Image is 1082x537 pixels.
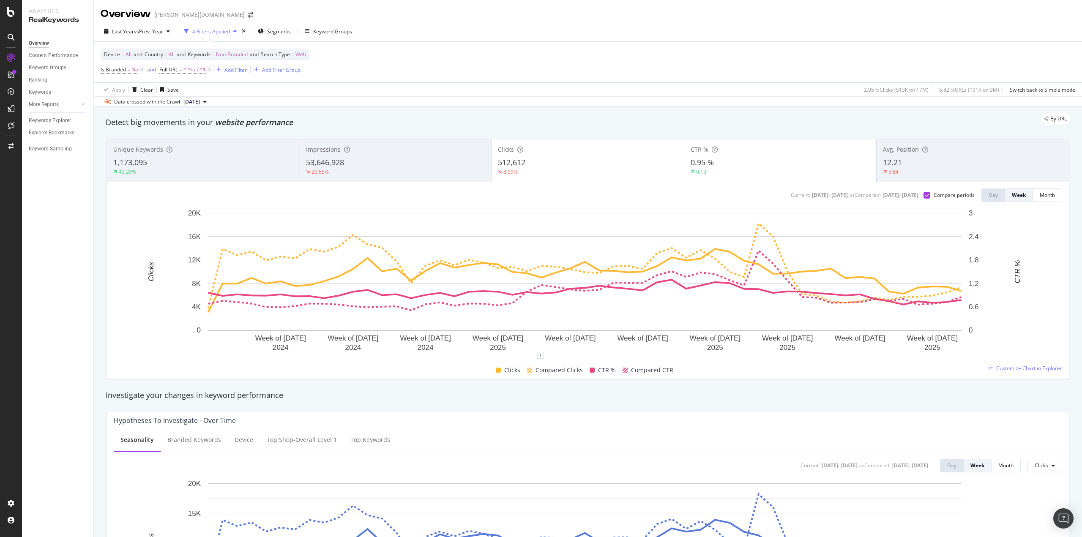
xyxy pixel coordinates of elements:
span: and [250,51,259,58]
text: 20K [188,209,201,217]
span: Segments [267,28,291,35]
text: 1.2 [969,280,979,288]
div: Seasonality [120,436,154,444]
div: Current: [791,191,810,199]
span: By URL [1050,116,1067,121]
a: Keyword Sampling [29,144,87,153]
a: Ranking [29,76,87,85]
div: 4 Filters Applied [192,28,230,35]
div: 5.82 % URLs ( 191K on 3M ) [939,86,999,93]
div: Branded Keywords [167,436,221,444]
button: Month [992,459,1021,472]
span: vs Prev. Year [134,28,163,35]
span: = [179,66,182,73]
div: RealKeywords [29,15,87,25]
div: vs Compared : [850,191,881,199]
div: Keyword Groups [313,28,352,35]
a: Explorer Bookmarks [29,128,87,137]
span: Clicks [1035,462,1048,469]
text: Week of [DATE] [690,334,740,342]
button: Add Filter Group [251,65,301,75]
text: 3 [969,209,973,217]
span: = [164,51,167,58]
span: 53,646,928 [306,157,344,167]
span: Last Year [112,28,134,35]
div: Device [235,436,253,444]
div: Compare periods [934,191,975,199]
span: 1,173,095 [113,157,147,167]
div: Month [998,462,1014,469]
span: All [126,49,131,60]
div: Add Filter Group [262,66,301,74]
div: Keywords [29,88,51,97]
text: CTR % [1014,260,1022,283]
div: Switch back to Simple mode [1010,86,1075,93]
div: Clear [140,86,153,93]
span: Compared Clicks [536,365,583,375]
text: 2024 [418,343,434,352]
a: Keyword Groups [29,63,87,72]
text: 1.8 [969,256,979,264]
span: and [134,51,142,58]
text: 4K [192,303,201,311]
text: Week of [DATE] [545,334,596,342]
button: Last YearvsPrev. Year [101,25,173,38]
span: Device [104,51,120,58]
text: 2025 [707,343,723,352]
span: All [169,49,175,60]
div: Keywords Explorer [29,116,71,125]
button: [DATE] [180,97,210,107]
span: Clicks [504,365,520,375]
div: Top Shop-Overall Level 1 [267,436,337,444]
span: Search Type [261,51,290,58]
a: Overview [29,39,87,48]
div: 2.95 % Clicks ( 513K on 17M ) [864,86,929,93]
div: Overview [29,39,49,48]
text: Week of [DATE] [473,334,523,342]
text: 2025 [924,343,940,352]
text: Week of [DATE] [907,334,958,342]
span: 2025 Sep. 8th [183,98,200,106]
text: 0.6 [969,303,979,311]
span: 12.21 [883,157,902,167]
div: Overview [101,7,151,21]
text: 2.4 [969,233,979,241]
text: 2024 [345,343,361,352]
span: = [291,51,294,58]
text: Week of [DATE] [762,334,813,342]
span: ^.*/at/.*$ [183,64,206,76]
div: Day [989,191,998,199]
button: Week [1005,188,1033,202]
div: A chart. [114,209,1056,355]
div: Investigate your changes in keyword performance [106,390,1070,401]
text: Week of [DATE] [328,334,378,342]
text: 2025 [490,343,506,352]
div: Analytics [29,7,87,15]
span: Web [295,49,306,60]
div: [DATE] - [DATE] [883,191,918,199]
span: 0.95 % [691,157,714,167]
a: Content Performance [29,51,87,60]
div: Week [1012,191,1026,199]
span: Unique Keywords [113,145,163,153]
text: 20K [188,480,201,488]
text: Week of [DATE] [255,334,306,342]
div: Month [1040,191,1055,199]
span: Customize Chart in Explorer [996,365,1062,372]
text: 8K [192,280,201,288]
span: Impressions [306,145,341,153]
button: Apply [101,83,125,96]
text: Week of [DATE] [834,334,885,342]
div: Day [947,462,956,469]
button: 4 Filters Applied [180,25,240,38]
a: Customize Chart in Explorer [988,365,1062,372]
text: Week of [DATE] [617,334,668,342]
div: [DATE] - [DATE] [812,191,848,199]
div: Top Keywords [350,436,390,444]
div: Apply [112,86,125,93]
div: times [240,27,247,35]
button: Month [1033,188,1062,202]
text: 2024 [273,343,289,352]
div: 0.13 [696,168,706,175]
span: CTR % [598,365,616,375]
